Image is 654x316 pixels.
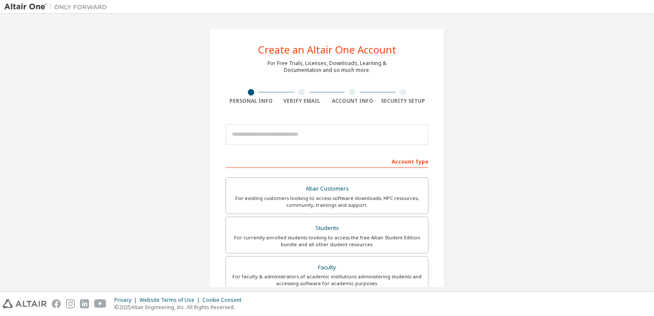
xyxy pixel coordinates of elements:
[378,98,429,104] div: Security Setup
[327,98,378,104] div: Account Info
[231,262,423,274] div: Faculty
[52,299,61,308] img: facebook.svg
[80,299,89,308] img: linkedin.svg
[231,273,423,287] div: For faculty & administrators of academic institutions administering students and accessing softwa...
[3,299,47,308] img: altair_logo.svg
[258,45,396,55] div: Create an Altair One Account
[226,154,428,168] div: Account Type
[94,299,107,308] img: youtube.svg
[231,234,423,248] div: For currently enrolled students looking to access the free Altair Student Edition bundle and all ...
[202,297,247,304] div: Cookie Consent
[231,222,423,234] div: Students
[231,183,423,195] div: Altair Customers
[66,299,75,308] img: instagram.svg
[276,98,327,104] div: Verify Email
[231,195,423,209] div: For existing customers looking to access software downloads, HPC resources, community, trainings ...
[4,3,111,11] img: Altair One
[226,98,276,104] div: Personal Info
[268,60,386,74] div: For Free Trials, Licenses, Downloads, Learning & Documentation and so much more.
[140,297,202,304] div: Website Terms of Use
[114,297,140,304] div: Privacy
[114,304,247,311] p: © 2025 Altair Engineering, Inc. All Rights Reserved.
